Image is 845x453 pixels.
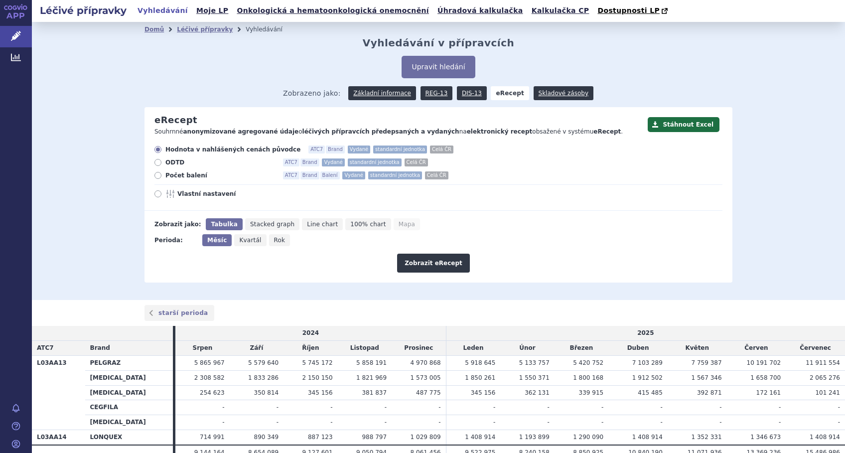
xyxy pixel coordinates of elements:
[446,326,845,340] td: 2025
[154,234,197,246] div: Perioda:
[165,146,300,153] span: Hodnota v nahlášených cenách původce
[402,56,475,78] button: Upravit hledání
[632,374,663,381] span: 1 912 502
[362,434,387,441] span: 988 797
[254,434,279,441] span: 890 349
[838,419,840,426] span: -
[750,374,781,381] span: 1 658 700
[838,404,840,411] span: -
[547,419,549,426] span: -
[230,341,283,356] td: Září
[747,359,781,366] span: 10 191 702
[601,419,603,426] span: -
[727,341,786,356] td: Červen
[90,344,110,351] span: Brand
[750,434,781,441] span: 1 346 673
[467,128,533,135] strong: elektronický recept
[302,128,459,135] strong: léčivých přípravcích předepsaných a vydaných
[254,389,279,396] span: 350 814
[356,359,387,366] span: 5 858 191
[648,117,719,132] button: Stáhnout Excel
[177,190,287,198] span: Vlastní nastavení
[399,221,415,228] span: Mapa
[719,404,721,411] span: -
[632,434,663,441] span: 1 408 914
[239,237,261,244] span: Kvartál
[326,146,345,153] span: Brand
[547,404,549,411] span: -
[555,341,608,356] td: Březen
[385,419,387,426] span: -
[411,434,441,441] span: 1 029 809
[175,341,229,356] td: Srpen
[283,158,299,166] span: ATC7
[177,26,233,33] a: Léčivé přípravky
[135,4,191,17] a: Vyhledávání
[719,419,721,426] span: -
[573,359,603,366] span: 5 420 752
[211,221,237,228] span: Tabulka
[691,359,721,366] span: 7 759 387
[37,344,54,351] span: ATC7
[283,341,337,356] td: Říjen
[144,26,164,33] a: Domů
[222,419,224,426] span: -
[525,389,550,396] span: 362 131
[411,359,441,366] span: 4 970 868
[806,359,840,366] span: 11 911 554
[697,389,722,396] span: 392 871
[416,389,441,396] span: 487 775
[397,254,470,273] button: Zobrazit eRecept
[493,404,495,411] span: -
[810,434,840,441] span: 1 408 914
[597,6,660,14] span: Dostupnosti LP
[302,374,333,381] span: 2 150 150
[519,434,550,441] span: 1 193 899
[438,404,440,411] span: -
[85,400,173,415] th: CEGFILA
[363,37,515,49] h2: Vyhledávání v přípravcích
[234,4,432,17] a: Onkologická a hematoonkologická onemocnění
[362,389,387,396] span: 381 837
[756,389,781,396] span: 172 161
[434,4,526,17] a: Úhradová kalkulačka
[330,404,332,411] span: -
[579,389,604,396] span: 339 915
[248,374,279,381] span: 1 833 286
[465,434,495,441] span: 1 408 914
[601,404,603,411] span: -
[348,158,402,166] span: standardní jednotka
[425,171,448,179] span: Celá ČR
[300,158,319,166] span: Brand
[32,430,85,445] th: L03AA14
[691,374,721,381] span: 1 567 346
[421,86,453,100] a: REG-13
[529,4,592,17] a: Kalkulačka CP
[222,404,224,411] span: -
[573,374,603,381] span: 1 800 168
[322,158,344,166] span: Vydané
[300,171,319,179] span: Brand
[430,146,453,153] span: Celá ČR
[632,359,663,366] span: 7 103 289
[815,389,840,396] span: 101 241
[457,86,487,100] a: DIS-13
[446,341,500,356] td: Leden
[348,146,370,153] span: Vydané
[248,359,279,366] span: 5 579 640
[283,86,341,100] span: Zobrazeno jako:
[144,305,214,321] a: starší perioda
[342,171,365,179] span: Vydané
[320,171,340,179] span: Balení
[207,237,227,244] span: Měsíc
[165,171,275,179] span: Počet balení
[519,374,550,381] span: 1 550 371
[593,128,621,135] strong: eRecept
[534,86,593,100] a: Skladové zásoby
[175,326,446,340] td: 2024
[810,374,840,381] span: 2 065 276
[779,419,781,426] span: -
[500,341,554,356] td: Únor
[154,115,197,126] h2: eRecept
[85,355,173,370] th: PELGRAZ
